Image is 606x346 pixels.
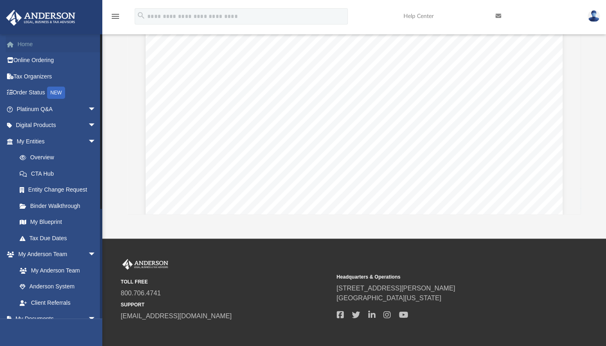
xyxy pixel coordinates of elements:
a: [EMAIL_ADDRESS][DOMAIN_NAME] [121,313,232,319]
img: Anderson Advisors Platinum Portal [121,259,170,270]
a: Client Referrals [11,295,104,311]
small: Headquarters & Operations [336,273,546,281]
a: My Anderson Teamarrow_drop_down [6,246,104,263]
a: Platinum Q&Aarrow_drop_down [6,101,108,117]
a: Overview [11,150,108,166]
a: CTA Hub [11,165,108,182]
div: NEW [47,87,65,99]
span: arrow_drop_down [88,246,104,263]
a: Tax Due Dates [11,230,108,246]
span: arrow_drop_down [88,101,104,118]
div: File preview [128,4,581,214]
a: Anderson System [11,279,104,295]
a: Home [6,36,108,52]
a: menu [110,16,120,21]
a: Binder Walkthrough [11,198,108,214]
i: search [137,11,146,20]
div: Document Viewer [128,4,581,214]
a: Tax Organizers [6,68,108,85]
a: My Blueprint [11,214,104,230]
a: [STREET_ADDRESS][PERSON_NAME] [336,285,455,292]
a: [GEOGRAPHIC_DATA][US_STATE] [336,295,441,301]
a: Order StatusNEW [6,85,108,101]
a: Entity Change Request [11,182,108,198]
i: menu [110,11,120,21]
span: arrow_drop_down [88,133,104,150]
a: My Entitiesarrow_drop_down [6,133,108,150]
a: Digital Productsarrow_drop_down [6,117,108,134]
a: 800.706.4741 [121,290,161,297]
a: My Documentsarrow_drop_down [6,311,104,327]
small: SUPPORT [121,301,331,308]
img: User Pic [588,10,600,22]
span: arrow_drop_down [88,117,104,134]
small: TOLL FREE [121,278,331,286]
span: arrow_drop_down [88,311,104,328]
img: Anderson Advisors Platinum Portal [4,10,78,26]
a: Online Ordering [6,52,108,69]
a: My Anderson Team [11,262,100,279]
